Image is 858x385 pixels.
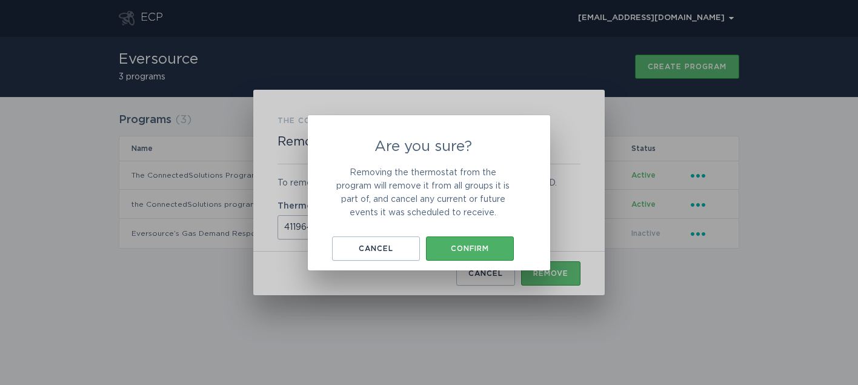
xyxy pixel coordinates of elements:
button: Confirm [426,236,514,261]
h2: Are you sure? [332,139,514,154]
div: Cancel [338,245,414,252]
div: Are you sure? [308,115,550,270]
p: Removing the thermostat from the program will remove it from all groups it is part of, and cancel... [332,166,514,219]
div: Confirm [432,245,508,252]
button: Cancel [332,236,420,261]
